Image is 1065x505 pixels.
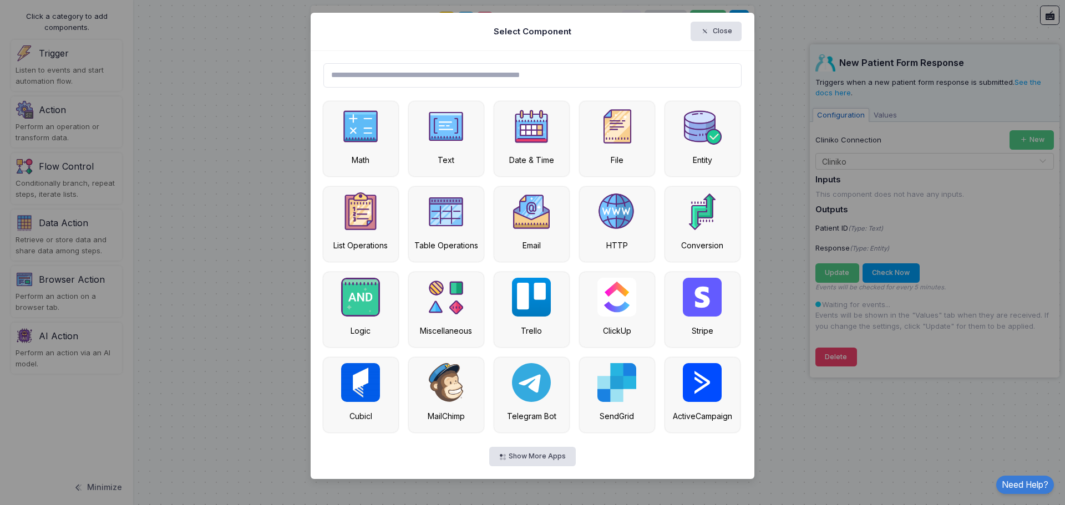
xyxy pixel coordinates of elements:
[683,192,722,231] img: category.png
[691,22,742,41] button: Close
[414,154,478,166] div: Text
[683,107,722,146] img: category.png
[427,278,465,317] img: category.png
[500,410,564,422] div: Telegram Bot
[329,325,393,336] div: Logic
[512,192,551,231] img: email.png
[489,447,575,466] button: Show More Apps
[671,325,734,336] div: Stripe
[671,410,734,422] div: ActiveCampaign
[671,154,734,166] div: Entity
[500,325,564,336] div: Trello
[500,239,564,251] div: Email
[414,325,478,336] div: Miscellaneous
[671,239,734,251] div: Conversion
[427,107,465,146] img: text-v2.png
[597,192,636,231] img: http.png
[683,363,722,402] img: active-campaign.png
[494,25,571,38] h5: Select Component
[585,410,649,422] div: SendGrid
[996,476,1054,494] a: Need Help?
[329,239,393,251] div: List Operations
[512,363,551,402] img: telegram-bot.svg
[341,107,380,146] img: math.png
[500,154,564,166] div: Date & Time
[585,239,649,251] div: HTTP
[597,363,636,402] img: sendgrid.svg
[341,192,380,231] img: numbered-list.png
[329,410,393,422] div: Cubicl
[414,239,478,251] div: Table Operations
[683,278,722,317] img: stripe.png
[341,363,380,402] img: cubicl.jpg
[585,154,649,166] div: File
[585,325,649,336] div: ClickUp
[414,410,478,422] div: MailChimp
[597,278,636,317] img: clickup.png
[512,278,551,317] img: trello.svg
[329,154,393,166] div: Math
[341,278,380,317] img: and.png
[427,192,465,231] img: table.png
[597,107,636,146] img: file.png
[512,107,551,146] img: date.png
[429,363,463,402] img: mailchimp.svg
